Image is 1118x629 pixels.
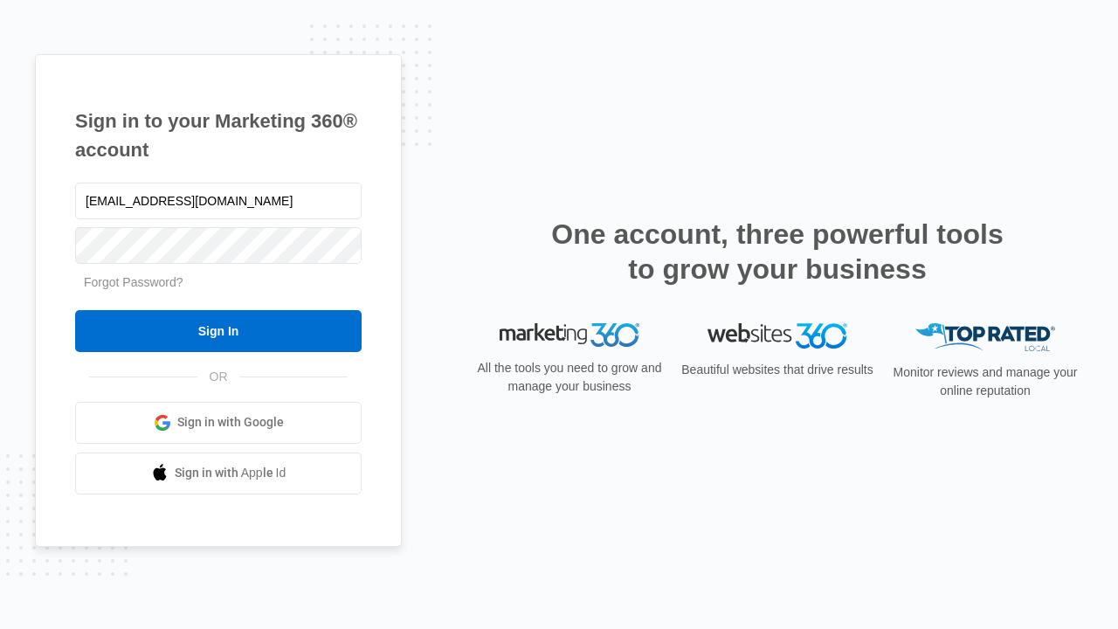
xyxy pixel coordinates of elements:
[175,464,286,482] span: Sign in with Apple Id
[197,368,240,386] span: OR
[177,413,284,432] span: Sign in with Google
[75,402,362,444] a: Sign in with Google
[75,453,362,494] a: Sign in with Apple Id
[84,275,183,289] a: Forgot Password?
[500,323,639,348] img: Marketing 360
[915,323,1055,352] img: Top Rated Local
[472,359,667,396] p: All the tools you need to grow and manage your business
[75,310,362,352] input: Sign In
[887,363,1083,400] p: Monitor reviews and manage your online reputation
[546,217,1009,287] h2: One account, three powerful tools to grow your business
[707,323,847,349] img: Websites 360
[680,361,875,379] p: Beautiful websites that drive results
[75,183,362,219] input: Email
[75,107,362,164] h1: Sign in to your Marketing 360® account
